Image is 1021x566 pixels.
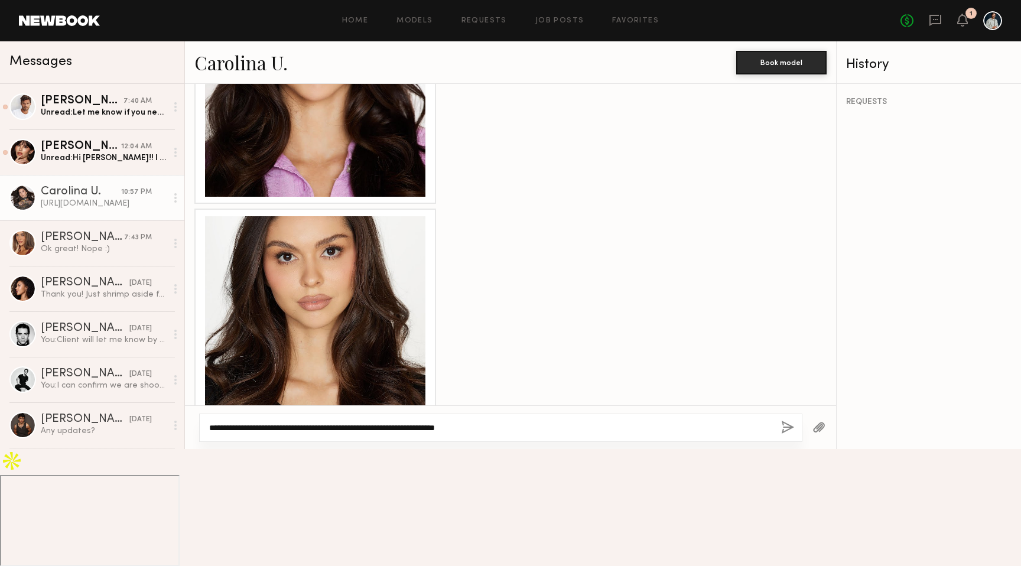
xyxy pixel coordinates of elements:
[124,232,152,243] div: 7:43 PM
[41,95,123,107] div: [PERSON_NAME]
[342,17,369,25] a: Home
[41,334,167,346] div: You: Client will let me know by morning times.
[129,414,152,425] div: [DATE]
[41,289,167,300] div: Thank you! Just shrimp aside from that I'm easy
[846,98,1012,106] div: REQUESTS
[41,232,124,243] div: [PERSON_NAME]
[461,17,507,25] a: Requests
[41,107,167,118] div: Unread: Let me know if you need any more information. Please tell me if I should block [DATE] and...
[9,55,72,69] span: Messages
[736,51,827,74] button: Book model
[41,368,129,380] div: [PERSON_NAME]
[41,425,167,437] div: Any updates?
[194,50,288,75] a: Carolina U.
[41,277,129,289] div: [PERSON_NAME]
[41,152,167,164] div: Unread: Hi [PERSON_NAME]!! I am so sorry i didn’t get a notification for this so i am just seeing...
[41,380,167,391] div: You: I can confirm we are shooting that day. Will book you asap.
[41,141,121,152] div: [PERSON_NAME]
[41,198,167,209] div: [URL][DOMAIN_NAME]
[396,17,433,25] a: Models
[41,323,129,334] div: [PERSON_NAME]
[41,243,167,255] div: Ok great! Nope :)
[121,141,152,152] div: 12:04 AM
[41,414,129,425] div: [PERSON_NAME]
[123,96,152,107] div: 7:40 AM
[736,57,827,67] a: Book model
[846,58,1012,71] div: History
[129,369,152,380] div: [DATE]
[129,278,152,289] div: [DATE]
[129,323,152,334] div: [DATE]
[970,11,973,17] div: 1
[121,187,152,198] div: 10:57 PM
[612,17,659,25] a: Favorites
[41,186,121,198] div: Carolina U.
[535,17,584,25] a: Job Posts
